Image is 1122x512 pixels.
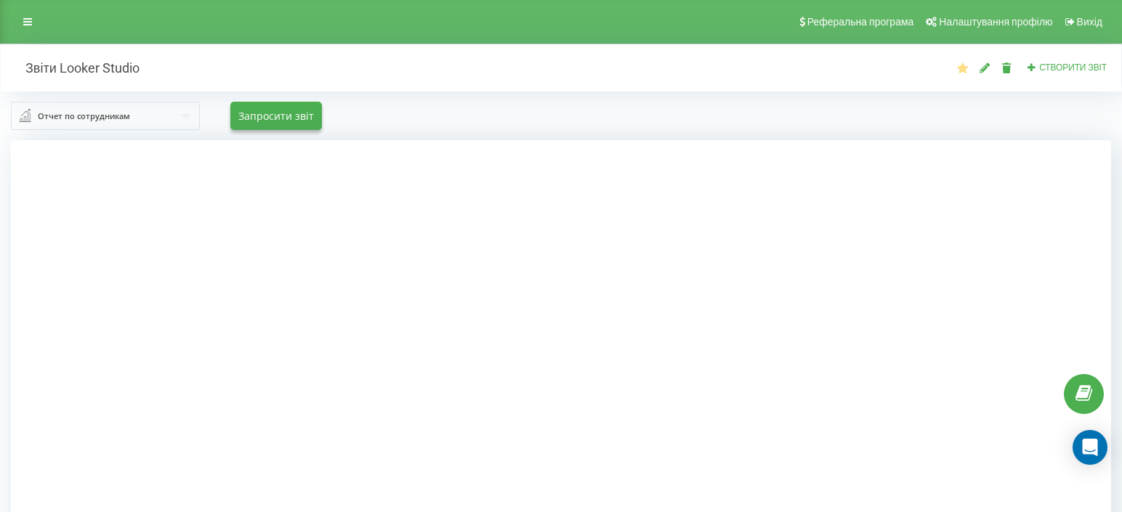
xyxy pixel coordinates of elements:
[38,108,130,124] div: Отчет по сотрудникам
[939,16,1052,28] span: Налаштування профілю
[1001,62,1013,73] i: Видалити звіт
[11,60,140,76] h2: Звіти Looker Studio
[1077,16,1102,28] span: Вихід
[1039,62,1107,73] span: Створити звіт
[979,62,991,73] i: Редагувати звіт
[230,102,322,130] button: Запросити звіт
[807,16,914,28] span: Реферальна програма
[1027,62,1037,71] i: Створити звіт
[1022,62,1111,74] button: Створити звіт
[1073,430,1107,465] div: Open Intercom Messenger
[956,62,969,73] i: Звіт за замовчуванням. Завжди завантажувати цей звіт першим при відкритті Аналітики.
